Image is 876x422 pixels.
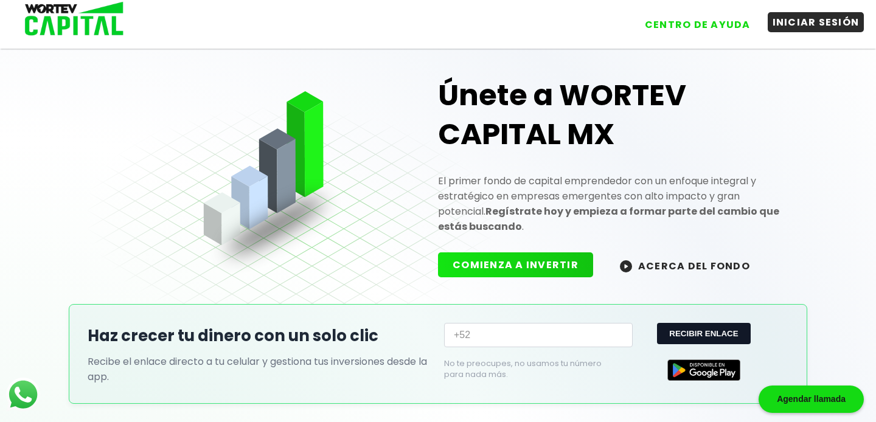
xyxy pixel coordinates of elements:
p: Recibe el enlace directo a tu celular y gestiona tus inversiones desde la app. [88,354,432,384]
div: Agendar llamada [759,386,864,413]
button: INICIAR SESIÓN [768,12,864,32]
button: RECIBIR ENLACE [657,323,750,344]
p: No te preocupes, no usamos tu número para nada más. [444,358,613,380]
a: COMIENZA A INVERTIR [438,258,605,272]
h1: Únete a WORTEV CAPITAL MX [438,76,788,154]
strong: Regístrate hoy y empieza a formar parte del cambio que estás buscando [438,204,779,233]
button: COMIENZA A INVERTIR [438,252,593,277]
button: CENTRO DE AYUDA [640,15,756,35]
button: ACERCA DEL FONDO [605,252,765,278]
p: El primer fondo de capital emprendedor con un enfoque integral y estratégico en empresas emergent... [438,173,788,234]
img: logos_whatsapp-icon.242b2217.svg [6,378,40,412]
img: wortev-capital-acerca-del-fondo [620,260,632,272]
a: CENTRO DE AYUDA [628,5,756,35]
img: Google Play [667,359,740,381]
h2: Haz crecer tu dinero con un solo clic [88,324,432,348]
a: INICIAR SESIÓN [756,5,864,35]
